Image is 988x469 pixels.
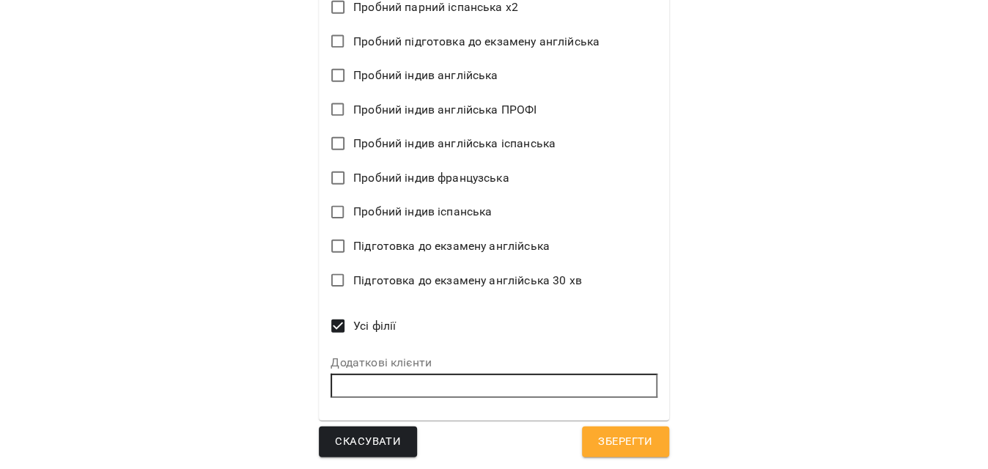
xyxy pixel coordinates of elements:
span: Пробний індив англійська ПРОФІ [353,101,537,119]
span: Зберегти [598,432,652,451]
span: Підготовка до екзамену англійська [353,237,550,255]
span: Пробний індив французська [353,169,509,187]
label: Додаткові клієнти [331,357,657,369]
span: Скасувати [335,432,401,451]
span: Пробний індив англійська іспанська [353,135,556,152]
span: Пробний підготовка до екзамену англійська [353,33,600,51]
button: Зберегти [582,426,668,457]
span: Усі філії [353,317,396,335]
button: Скасувати [319,426,417,457]
span: Пробний індив англійська [353,67,498,84]
span: Підготовка до екзамену англійська 30 хв [353,272,582,289]
span: Пробний індив іспанська [353,203,492,221]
